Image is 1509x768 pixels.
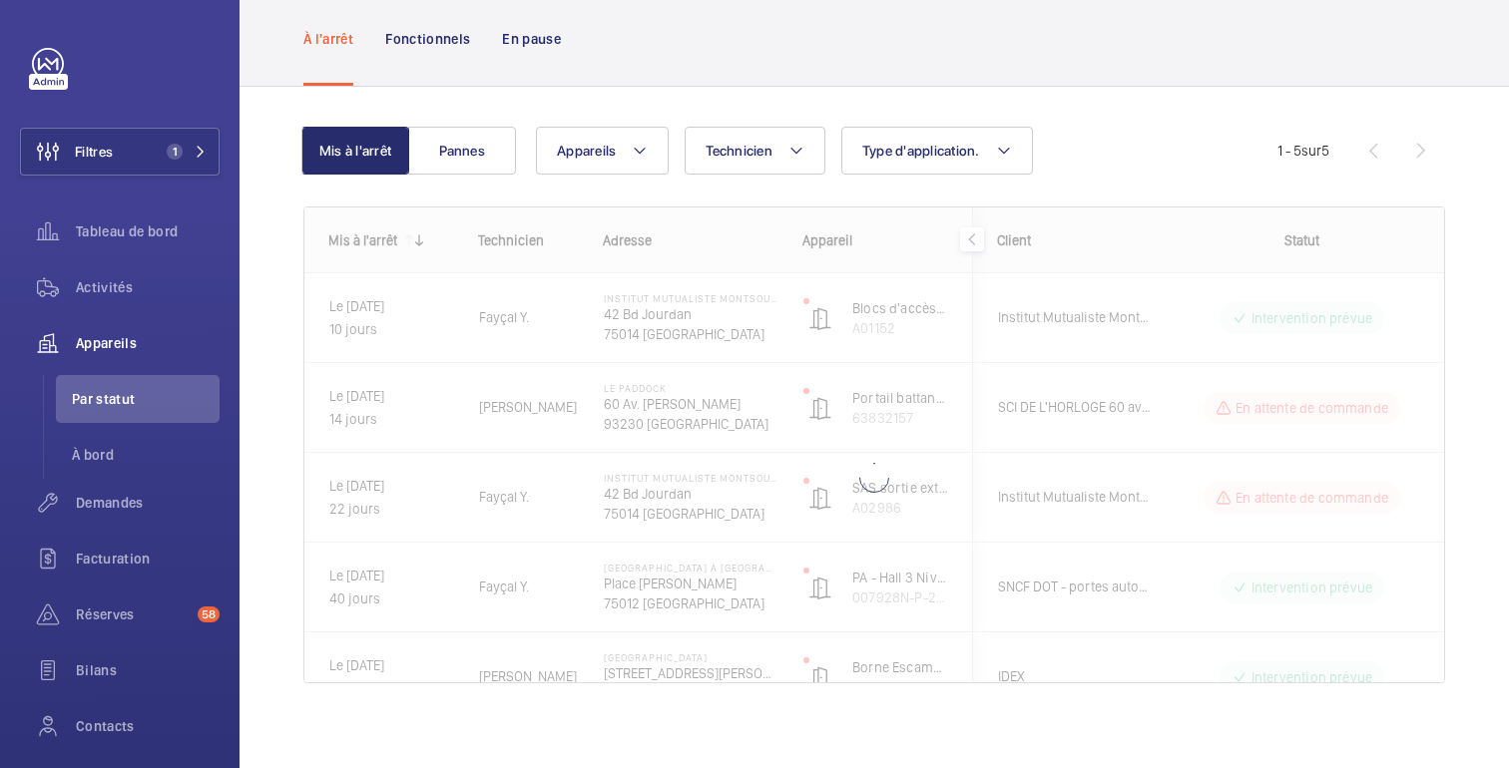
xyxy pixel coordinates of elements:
[76,335,137,351] font: Appareils
[502,31,561,47] font: En pause
[75,144,113,160] font: Filtres
[408,127,516,175] button: Pannes
[76,223,178,239] font: Tableau de bord
[841,127,1033,175] button: Type d'application.
[557,143,616,159] font: Appareils
[301,127,409,175] button: Mis à l'arrêt
[439,143,485,159] font: Pannes
[76,662,117,678] font: Bilans
[72,447,114,463] font: À bord
[685,127,825,175] button: Technicien
[173,145,178,159] font: 1
[202,607,216,621] font: 58
[536,127,669,175] button: Appareils
[76,551,151,567] font: Facturation
[1277,143,1301,159] font: 1 - 5
[76,279,133,295] font: Activités
[1301,143,1321,159] font: sur
[76,495,144,511] font: Demandes
[706,143,772,159] font: Technicien
[72,391,136,407] font: Par statut
[385,31,470,47] font: Fonctionnels
[319,143,391,159] font: Mis à l'arrêt
[76,606,135,622] font: Réserves
[1321,143,1329,159] font: 5
[303,31,353,47] font: À l'arrêt
[76,718,135,734] font: Contacts
[20,128,220,176] button: Filtres1
[862,143,980,159] font: Type d'application.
